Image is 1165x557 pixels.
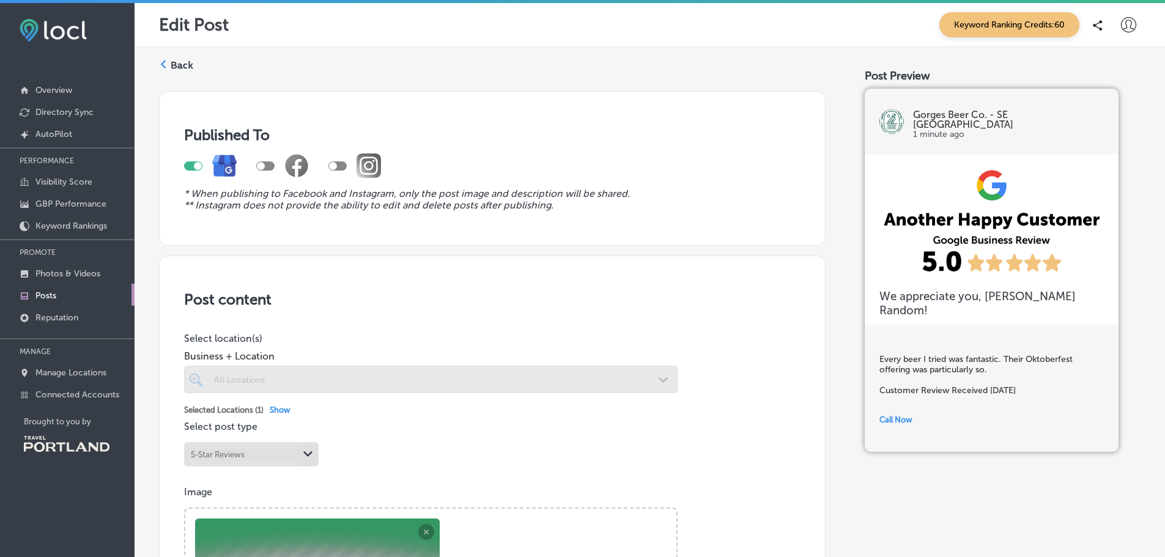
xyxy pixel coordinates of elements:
[184,421,801,432] p: Select post type
[879,415,912,424] span: Call Now
[24,417,135,426] p: Brought to you by
[184,188,630,199] i: * When publishing to Facebook and Instagram, only the post image and description will be shared.
[184,350,678,362] span: Business + Location
[879,109,904,134] img: logo
[913,130,1104,139] p: 1 minute ago
[35,107,94,117] p: Directory Sync
[191,450,245,459] div: 5-Star Reviews
[184,126,801,144] h3: Published To
[35,129,72,139] p: AutoPilot
[270,405,290,415] span: Show
[184,199,553,211] i: ** Instagram does not provide the ability to edit and delete posts after publishing.
[879,289,1104,317] h3: We appreciate you, [PERSON_NAME] Random !
[184,405,264,415] span: Selected Locations ( 1 )
[35,221,107,231] p: Keyword Rankings
[913,110,1104,130] p: Gorges Beer Co. - SE [GEOGRAPHIC_DATA]
[865,69,1141,83] div: Post Preview
[20,19,87,42] img: fda3e92497d09a02dc62c9cd864e3231.png
[184,333,678,344] p: Select location(s)
[35,85,72,95] p: Overview
[35,199,106,209] p: GBP Performance
[159,15,229,35] p: Edit Post
[35,290,56,301] p: Posts
[24,436,109,452] img: Travel Portland
[35,177,92,187] p: Visibility Score
[184,486,801,498] p: Image
[35,268,100,279] p: Photos & Videos
[35,389,119,400] p: Connected Accounts
[35,367,106,378] p: Manage Locations
[184,290,801,308] h3: Post content
[939,12,1079,37] span: Keyword Ranking Credits: 60
[35,312,78,323] p: Reputation
[879,354,1104,396] h5: Every beer I tried was fantastic. Their Oktoberfest offering was particularly so. Customer Review...
[171,59,193,72] label: Back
